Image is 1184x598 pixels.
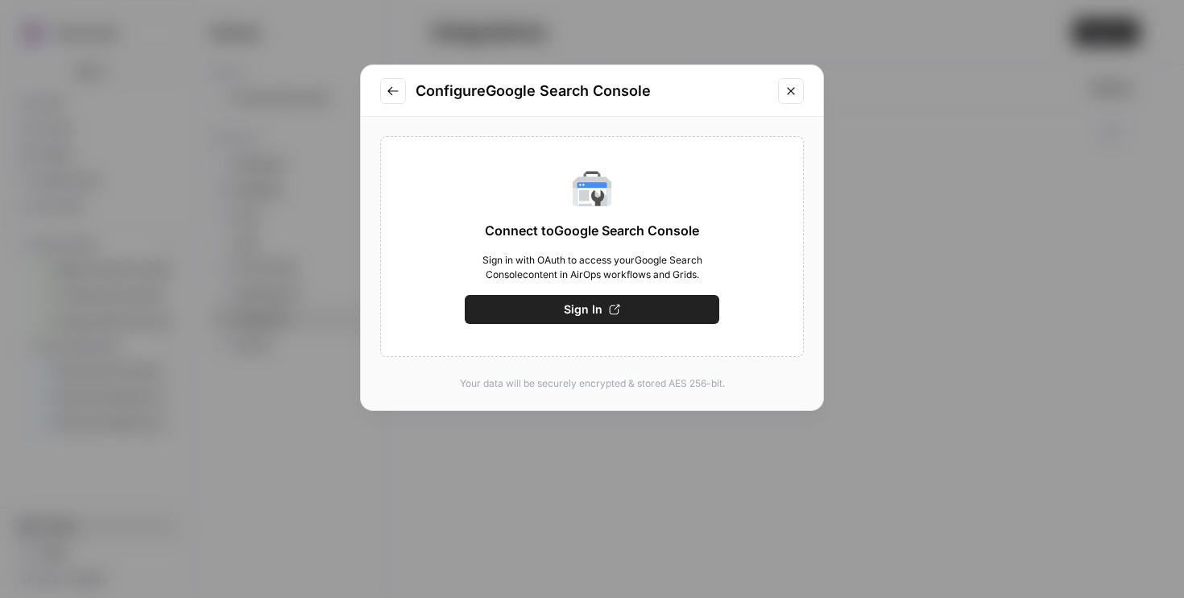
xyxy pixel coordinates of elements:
[778,78,804,104] button: Close modal
[465,295,719,324] button: Sign In
[380,78,406,104] button: Go to previous step
[465,253,719,282] span: Sign in with OAuth to access your Google Search Console content in AirOps workflows and Grids.
[485,221,699,240] span: Connect to Google Search Console
[380,376,804,391] p: Your data will be securely encrypted & stored AES 256-bit.
[564,301,602,318] span: Sign In
[573,169,611,208] img: Google Search Console
[416,80,768,102] h2: Configure Google Search Console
